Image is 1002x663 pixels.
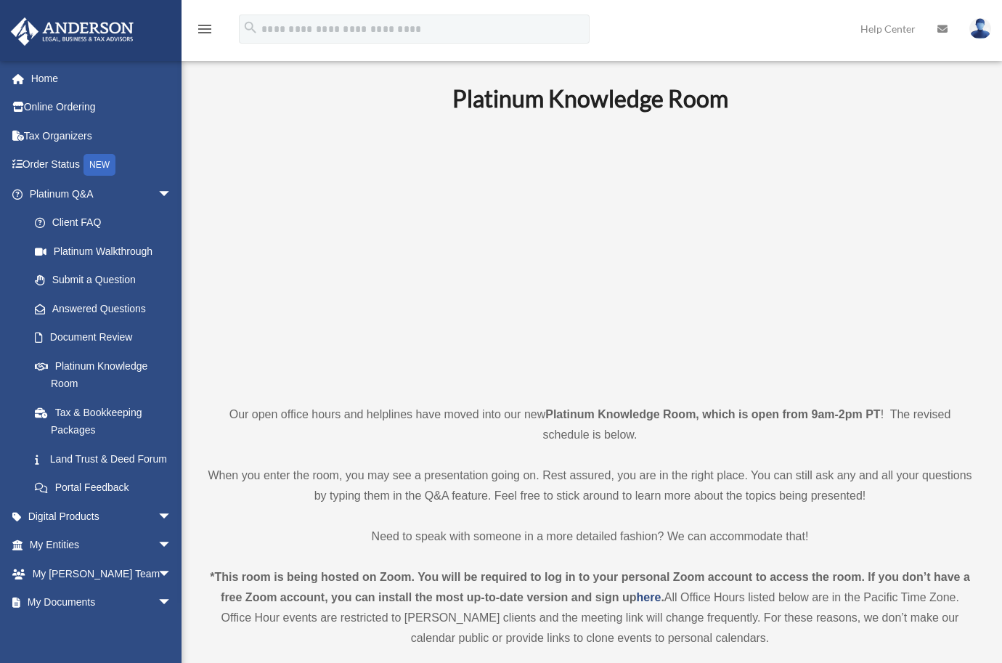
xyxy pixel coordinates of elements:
[20,444,194,473] a: Land Trust & Deed Forum
[661,591,664,603] strong: .
[10,150,194,180] a: Order StatusNEW
[207,465,973,506] p: When you enter the room, you may see a presentation going on. Rest assured, you are in the right ...
[196,25,213,38] a: menu
[83,154,115,176] div: NEW
[20,208,194,237] a: Client FAQ
[452,84,728,113] b: Platinum Knowledge Room
[243,20,258,36] i: search
[20,323,194,352] a: Document Review
[10,502,194,531] a: Digital Productsarrow_drop_down
[158,502,187,532] span: arrow_drop_down
[10,559,194,588] a: My [PERSON_NAME] Teamarrow_drop_down
[10,588,194,617] a: My Documentsarrow_drop_down
[10,93,194,122] a: Online Ordering
[196,20,213,38] i: menu
[20,351,187,398] a: Platinum Knowledge Room
[372,132,808,378] iframe: 231110_Toby_KnowledgeRoom
[207,404,973,445] p: Our open office hours and helplines have moved into our new ! The revised schedule is below.
[545,408,880,420] strong: Platinum Knowledge Room, which is open from 9am-2pm PT
[10,121,194,150] a: Tax Organizers
[20,473,194,503] a: Portal Feedback
[158,559,187,589] span: arrow_drop_down
[969,18,991,39] img: User Pic
[20,266,194,295] a: Submit a Question
[7,17,138,46] img: Anderson Advisors Platinum Portal
[207,526,973,547] p: Need to speak with someone in a more detailed fashion? We can accommodate that!
[10,531,194,560] a: My Entitiesarrow_drop_down
[158,179,187,209] span: arrow_drop_down
[207,567,973,648] div: All Office Hours listed below are in the Pacific Time Zone. Office Hour events are restricted to ...
[158,588,187,618] span: arrow_drop_down
[10,64,194,93] a: Home
[20,398,194,444] a: Tax & Bookkeeping Packages
[637,591,661,603] a: here
[210,571,970,603] strong: *This room is being hosted on Zoom. You will be required to log in to your personal Zoom account ...
[158,531,187,561] span: arrow_drop_down
[20,237,194,266] a: Platinum Walkthrough
[20,294,194,323] a: Answered Questions
[10,179,194,208] a: Platinum Q&Aarrow_drop_down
